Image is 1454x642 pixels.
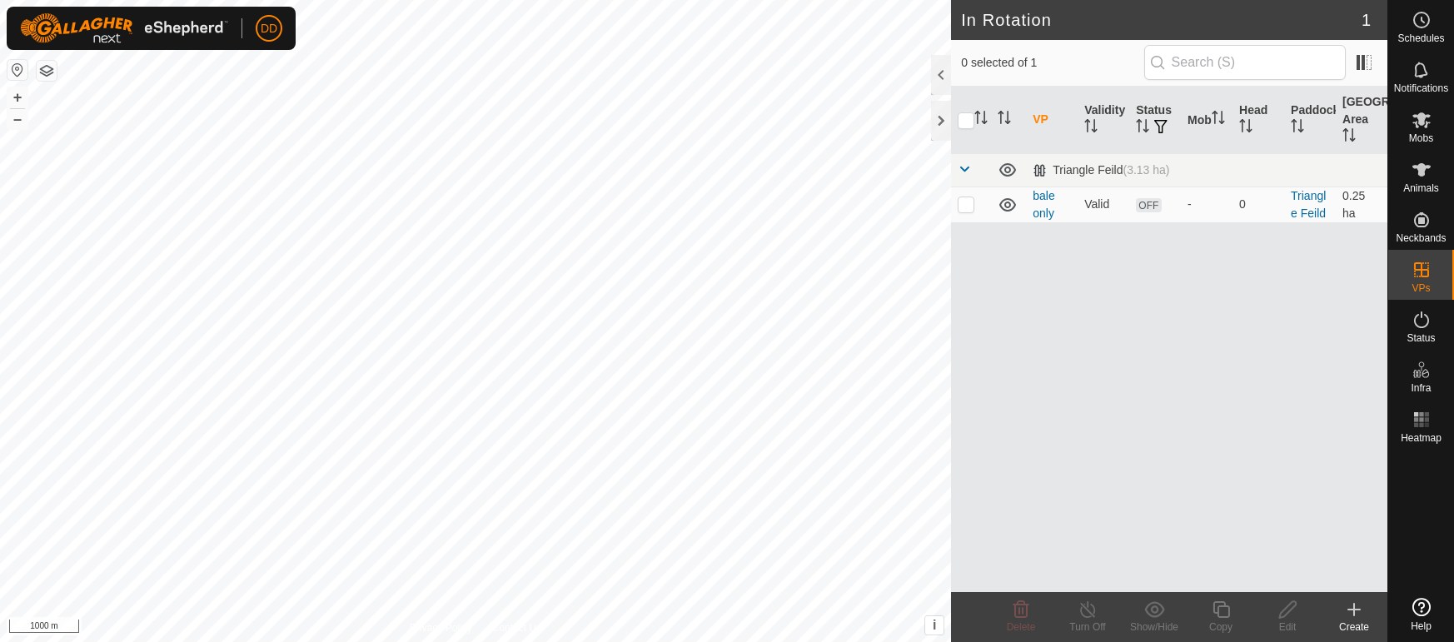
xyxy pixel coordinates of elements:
p-sorticon: Activate to sort [1239,122,1252,135]
button: – [7,109,27,129]
th: VP [1026,87,1078,154]
div: Edit [1254,620,1321,635]
td: 0 [1232,187,1284,222]
th: [GEOGRAPHIC_DATA] Area [1336,87,1387,154]
span: (3.13 ha) [1123,163,1170,177]
h2: In Rotation [961,10,1362,30]
button: i [925,616,944,635]
span: Schedules [1397,33,1444,43]
span: Infra [1411,383,1431,393]
p-sorticon: Activate to sort [1342,131,1356,144]
span: Neckbands [1396,233,1446,243]
div: - [1188,196,1226,213]
span: VPs [1412,283,1430,293]
span: DD [261,20,277,37]
td: Valid [1078,187,1129,222]
span: Notifications [1394,83,1448,93]
img: Gallagher Logo [20,13,228,43]
th: Head [1232,87,1284,154]
input: Search (S) [1144,45,1346,80]
button: + [7,87,27,107]
span: Delete [1007,621,1036,633]
a: Triangle Feild [1291,189,1326,220]
div: Triangle Feild [1033,163,1169,177]
span: i [933,618,936,632]
button: Map Layers [37,61,57,81]
th: Status [1129,87,1181,154]
th: Validity [1078,87,1129,154]
span: Help [1411,621,1432,631]
a: bale only [1033,189,1054,220]
p-sorticon: Activate to sort [1136,122,1149,135]
div: Show/Hide [1121,620,1188,635]
div: Create [1321,620,1387,635]
p-sorticon: Activate to sort [1212,113,1225,127]
p-sorticon: Activate to sort [1084,122,1098,135]
a: Privacy Policy [410,620,472,635]
button: Reset Map [7,60,27,80]
span: Heatmap [1401,433,1442,443]
span: Animals [1403,183,1439,193]
a: Help [1388,591,1454,638]
p-sorticon: Activate to sort [974,113,988,127]
span: 0 selected of 1 [961,54,1143,72]
span: 1 [1362,7,1371,32]
th: Paddock [1284,87,1336,154]
div: Copy [1188,620,1254,635]
span: Mobs [1409,133,1433,143]
p-sorticon: Activate to sort [1291,122,1304,135]
p-sorticon: Activate to sort [998,113,1011,127]
div: Turn Off [1054,620,1121,635]
span: OFF [1136,198,1161,212]
th: Mob [1181,87,1232,154]
span: Status [1407,333,1435,343]
td: 0.25 ha [1336,187,1387,222]
a: Contact Us [492,620,541,635]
